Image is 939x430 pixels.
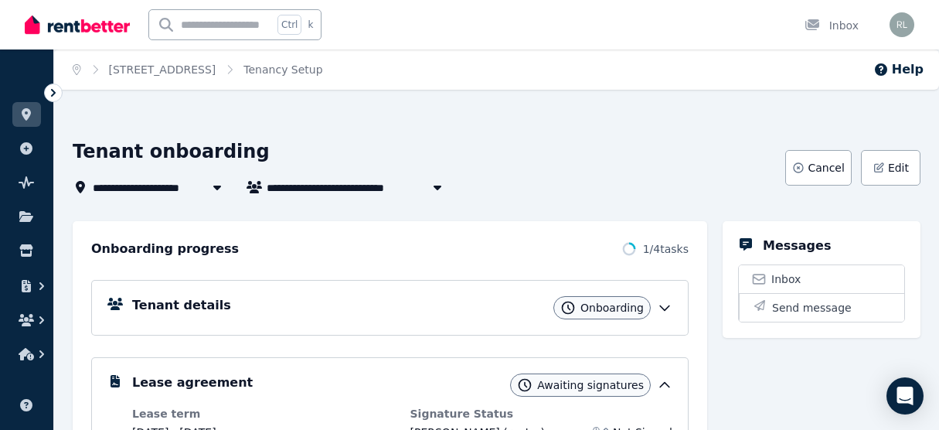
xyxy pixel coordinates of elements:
[873,60,924,79] button: Help
[890,12,914,37] img: Revital Lurie
[25,13,130,36] img: RentBetter
[888,160,909,176] span: Edit
[91,240,239,258] h2: Onboarding progress
[537,377,644,393] span: Awaiting signatures
[861,150,920,186] button: Edit
[132,406,395,421] dt: Lease term
[132,296,231,315] h5: Tenant details
[580,300,644,316] span: Onboarding
[308,19,313,31] span: k
[410,406,673,421] dt: Signature Status
[277,15,301,35] span: Ctrl
[739,265,904,293] a: Inbox
[808,160,844,176] span: Cancel
[805,18,859,33] div: Inbox
[243,62,322,77] span: Tenancy Setup
[771,271,801,287] span: Inbox
[763,237,831,255] h5: Messages
[785,150,851,186] button: Cancel
[54,49,342,90] nav: Breadcrumb
[886,377,924,415] div: Open Intercom Messenger
[739,293,904,322] button: Send message
[73,139,270,164] h1: Tenant onboarding
[772,300,852,316] span: Send message
[643,241,689,257] span: 1 / 4 tasks
[132,374,253,392] h5: Lease agreement
[109,63,216,76] a: [STREET_ADDRESS]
